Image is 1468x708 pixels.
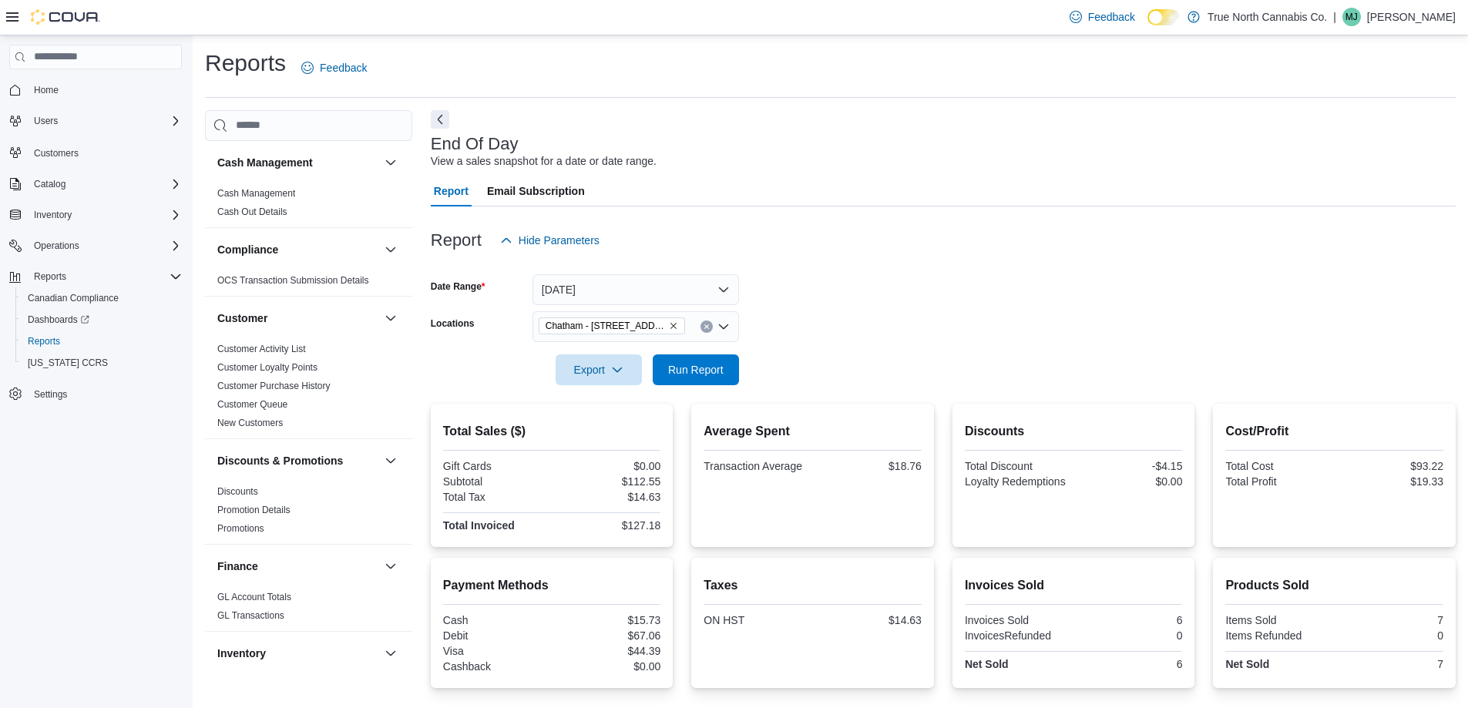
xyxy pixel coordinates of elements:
a: Cash Management [217,188,295,199]
span: Home [28,80,182,99]
span: Settings [34,388,67,401]
span: Discounts [217,485,258,498]
button: Discounts & Promotions [381,451,400,470]
div: Transaction Average [704,460,809,472]
div: Discounts & Promotions [205,482,412,544]
button: Finance [217,559,378,574]
span: [US_STATE] CCRS [28,357,108,369]
span: Reports [34,270,66,283]
span: Inventory [34,209,72,221]
h3: Discounts & Promotions [217,453,343,468]
button: Run Report [653,354,739,385]
span: Customer Queue [217,398,287,411]
span: GL Account Totals [217,591,291,603]
span: Canadian Compliance [28,292,119,304]
span: OCS Transaction Submission Details [217,274,369,287]
span: Inventory [28,206,182,224]
span: Customer Loyalty Points [217,361,317,374]
button: Compliance [217,242,378,257]
a: Dashboards [15,309,188,331]
span: Dark Mode [1147,25,1148,26]
button: Canadian Compliance [15,287,188,309]
a: [US_STATE] CCRS [22,354,114,372]
a: GL Account Totals [217,592,291,602]
div: 7 [1338,658,1443,670]
div: $14.63 [555,491,660,503]
span: Dashboards [22,310,182,329]
button: Inventory [28,206,78,224]
a: Feedback [295,52,373,83]
div: $93.22 [1338,460,1443,472]
div: Customer [205,340,412,438]
button: Catalog [3,173,188,195]
strong: Net Sold [1225,658,1269,670]
h2: Cost/Profit [1225,422,1443,441]
div: Subtotal [443,475,549,488]
button: Cash Management [217,155,378,170]
h3: Compliance [217,242,278,257]
button: Finance [381,557,400,575]
button: Inventory [3,204,188,226]
div: $0.00 [555,660,660,673]
div: Michael James Kozlof [1342,8,1361,26]
span: Promotion Details [217,504,291,516]
button: Operations [28,237,86,255]
button: Users [28,112,64,130]
div: Finance [205,588,412,631]
button: Clear input [700,320,713,333]
span: GL Transactions [217,609,284,622]
span: Reports [28,335,60,347]
span: Settings [28,384,182,404]
h3: End Of Day [431,135,519,153]
h2: Average Spent [704,422,922,441]
strong: Net Sold [965,658,1009,670]
p: True North Cannabis Co. [1208,8,1327,26]
div: ON HST [704,614,809,626]
div: $0.00 [555,460,660,472]
input: Dark Mode [1147,9,1180,25]
button: Users [3,110,188,132]
label: Date Range [431,280,485,293]
a: Promotion Details [217,505,291,515]
button: Inventory [381,644,400,663]
span: Washington CCRS [22,354,182,372]
div: Debit [443,629,549,642]
div: Items Refunded [1225,629,1331,642]
span: Home [34,84,59,96]
a: Customer Activity List [217,344,306,354]
button: Export [556,354,642,385]
span: Reports [22,332,182,351]
div: $127.18 [555,519,660,532]
div: Total Cost [1225,460,1331,472]
h2: Discounts [965,422,1183,441]
span: Operations [34,240,79,252]
a: Canadian Compliance [22,289,125,307]
button: Customers [3,141,188,163]
a: GL Transactions [217,610,284,621]
span: Chatham - [STREET_ADDRESS] [546,318,666,334]
h2: Invoices Sold [965,576,1183,595]
span: New Customers [217,417,283,429]
div: Cash [443,614,549,626]
a: Customer Queue [217,399,287,410]
a: Home [28,81,65,99]
span: Chatham - 85 King St W [539,317,685,334]
strong: Total Invoiced [443,519,515,532]
a: Promotions [217,523,264,534]
h3: Inventory [217,646,266,661]
h2: Taxes [704,576,922,595]
div: Items Sold [1225,614,1331,626]
div: $15.73 [555,614,660,626]
a: Customer Loyalty Points [217,362,317,373]
p: | [1333,8,1336,26]
h1: Reports [205,48,286,79]
span: Feedback [1088,9,1135,25]
button: Home [3,79,188,101]
h2: Products Sold [1225,576,1443,595]
span: Customer Activity List [217,343,306,355]
a: Cash Out Details [217,206,287,217]
div: Visa [443,645,549,657]
div: Gift Cards [443,460,549,472]
a: Customer Purchase History [217,381,331,391]
h2: Total Sales ($) [443,422,661,441]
